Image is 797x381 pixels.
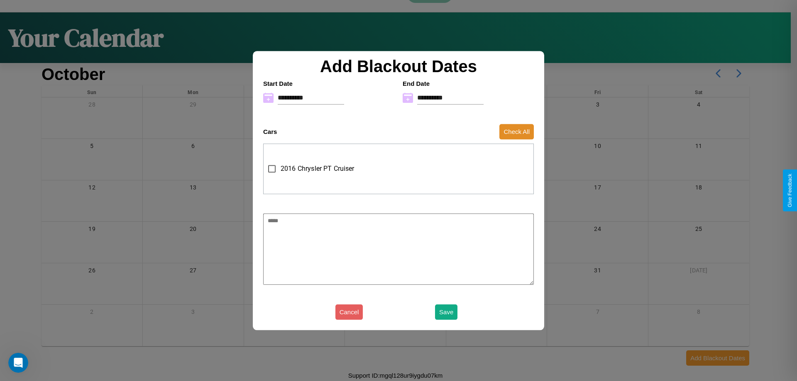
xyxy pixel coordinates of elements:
[335,304,363,320] button: Cancel
[263,128,277,135] h4: Cars
[8,353,28,373] iframe: Intercom live chat
[281,164,354,174] span: 2016 Chrysler PT Cruiser
[787,174,793,207] div: Give Feedback
[403,80,534,87] h4: End Date
[435,304,457,320] button: Save
[259,57,538,76] h2: Add Blackout Dates
[263,80,394,87] h4: Start Date
[499,124,534,139] button: Check All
